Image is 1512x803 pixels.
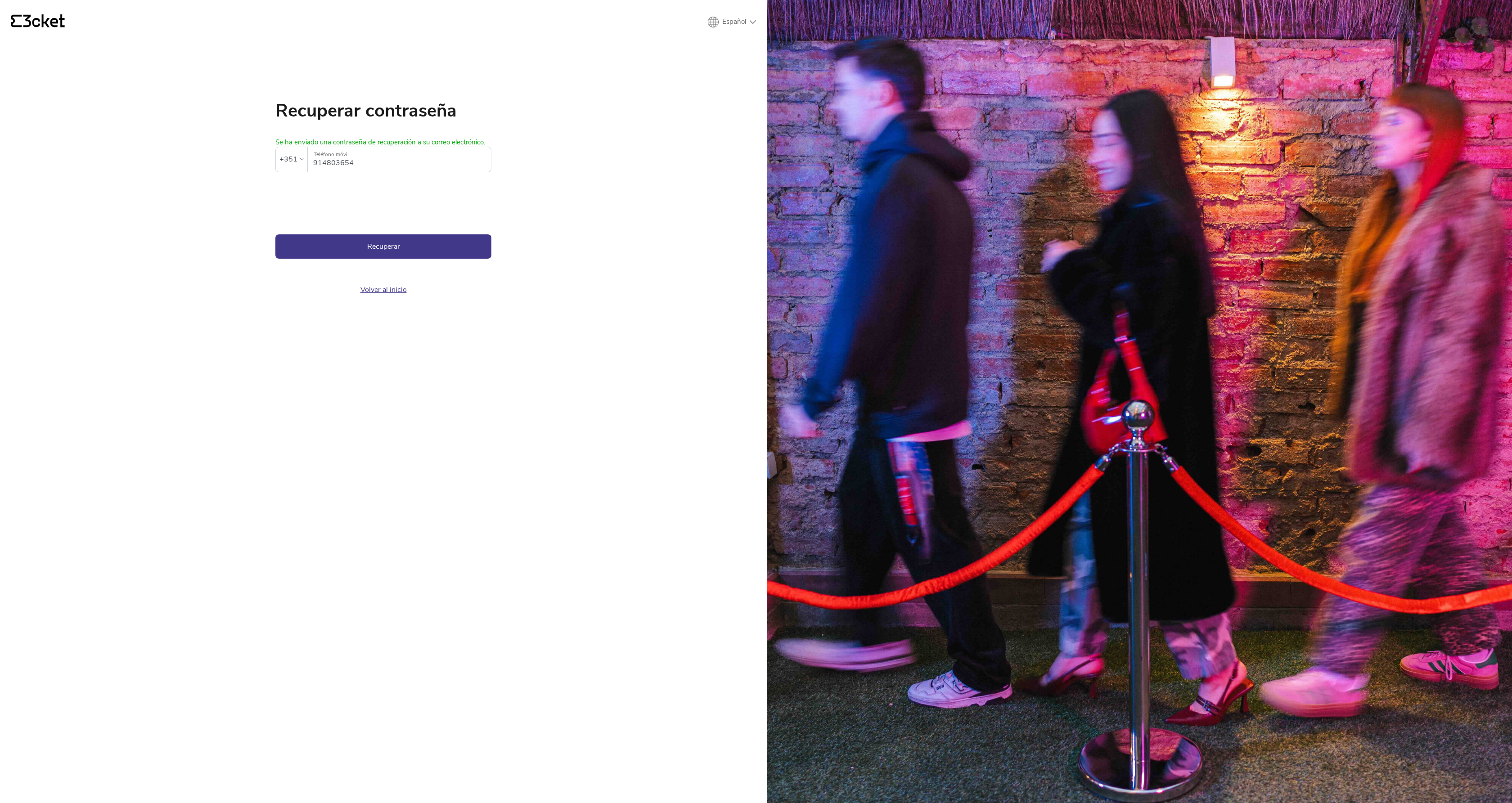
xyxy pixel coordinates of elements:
label: Teléfono móvil [308,147,491,162]
a: Volver al inicio [360,286,407,294]
a: {' '} [11,14,65,30]
iframe: reCAPTCHA [275,186,412,221]
div: Se ha enviado una contraseña de recuperación a su correo electrónico. [275,138,491,147]
input: Teléfono móvil [313,147,491,172]
button: Recuperar [275,234,491,259]
div: +351 [279,153,297,166]
g: {' '} [11,15,22,27]
h1: Recuperar contraseña [275,102,491,120]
